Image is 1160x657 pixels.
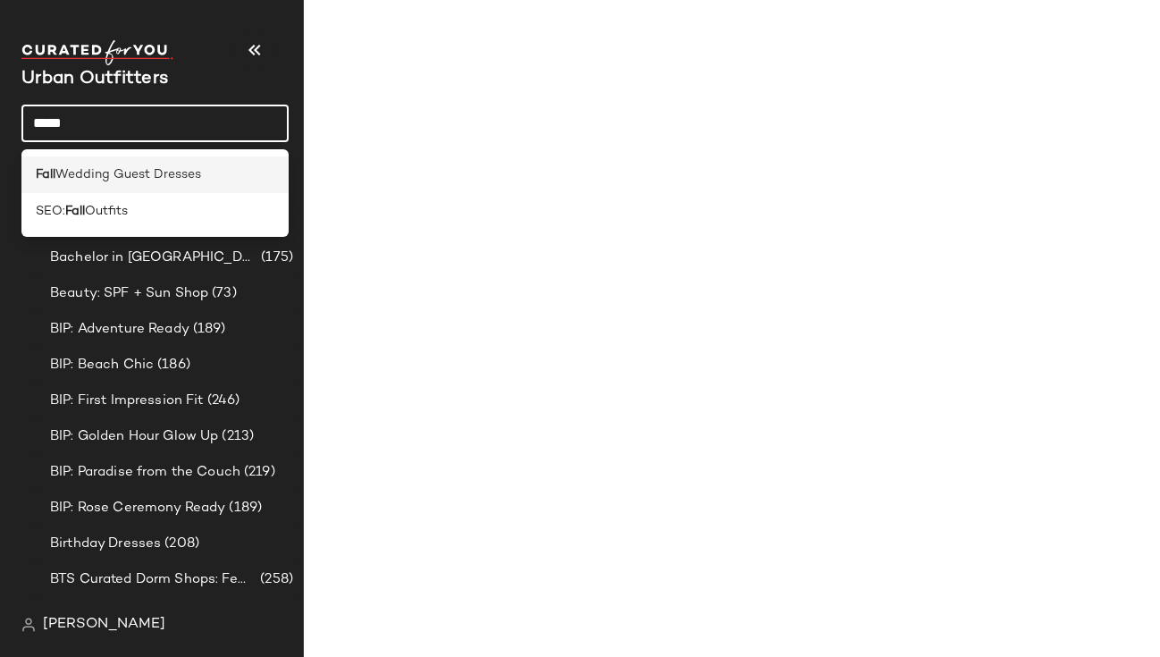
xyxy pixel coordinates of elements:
span: (220) [256,605,293,626]
span: BIP: Beach Chic [50,355,154,375]
span: BTS Curated Dorm Shops: Maximalist [50,605,256,626]
span: BTS Curated Dorm Shops: Feminine [50,569,256,590]
span: (213) [218,426,254,447]
span: (189) [225,498,262,518]
span: [PERSON_NAME] [43,614,165,636]
span: Beauty: SPF + Sun Shop [50,283,208,304]
span: SEO: [36,202,65,221]
b: Fall [36,165,55,184]
span: (219) [240,462,275,483]
img: svg%3e [21,618,36,632]
span: (246) [204,391,240,411]
span: (208) [161,534,199,554]
span: Wedding Guest Dresses [55,165,201,184]
span: (175) [257,248,293,268]
span: BIP: Adventure Ready [50,319,189,340]
span: Bachelor in [GEOGRAPHIC_DATA]: LP [50,248,257,268]
span: BIP: Paradise from the Couch [50,462,240,483]
span: Outfits [85,202,128,221]
span: Current Company Name [21,70,168,88]
img: cfy_white_logo.C9jOOHJF.svg [21,40,173,65]
span: BIP: First Impression Fit [50,391,204,411]
span: (258) [256,569,293,590]
b: Fall [65,202,85,221]
span: (189) [189,319,226,340]
span: BIP: Golden Hour Glow Up [50,426,218,447]
span: Birthday Dresses [50,534,161,554]
span: BIP: Rose Ceremony Ready [50,498,225,518]
span: (186) [154,355,190,375]
span: (73) [208,283,237,304]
